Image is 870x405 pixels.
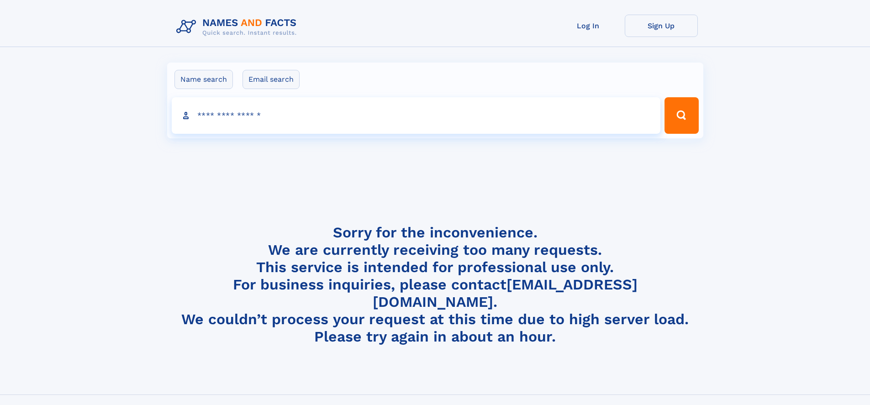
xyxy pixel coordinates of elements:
[552,15,625,37] a: Log In
[172,97,661,134] input: search input
[173,224,698,346] h4: Sorry for the inconvenience. We are currently receiving too many requests. This service is intend...
[243,70,300,89] label: Email search
[625,15,698,37] a: Sign Up
[664,97,698,134] button: Search Button
[173,15,304,39] img: Logo Names and Facts
[373,276,638,310] a: [EMAIL_ADDRESS][DOMAIN_NAME]
[174,70,233,89] label: Name search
